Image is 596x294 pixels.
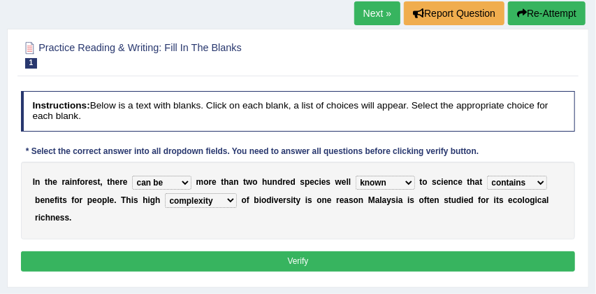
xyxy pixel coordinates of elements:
[203,177,208,187] b: o
[513,195,518,205] b: c
[449,195,451,205] b: t
[322,195,327,205] b: n
[97,177,100,187] b: t
[530,195,535,205] b: g
[114,195,116,205] b: .
[432,177,437,187] b: s
[87,195,92,205] b: p
[80,195,83,205] b: r
[499,195,504,205] b: s
[60,213,65,223] b: s
[268,177,272,187] b: u
[508,1,586,25] button: Re-Attempt
[110,177,115,187] b: h
[470,177,475,187] b: h
[259,195,261,205] b: i
[444,195,449,205] b: s
[291,177,296,187] b: d
[102,195,107,205] b: p
[110,195,115,205] b: e
[115,177,120,187] b: e
[97,195,102,205] b: o
[358,195,363,205] b: n
[48,177,52,187] b: h
[437,177,442,187] b: c
[286,195,291,205] b: s
[486,195,490,205] b: r
[107,195,109,205] b: l
[247,195,249,205] b: f
[424,195,427,205] b: f
[38,213,41,223] b: i
[327,195,332,205] b: e
[21,91,576,131] h4: Below is a text with blanks. Click on each blank, a list of choices will appear. Select the appro...
[45,177,48,187] b: t
[335,177,342,187] b: w
[283,195,286,205] b: r
[451,195,456,205] b: u
[100,177,102,187] b: ,
[282,177,286,187] b: r
[224,177,228,187] b: h
[107,177,110,187] b: t
[266,195,271,205] b: d
[196,177,204,187] b: m
[537,195,542,205] b: c
[32,100,89,111] b: Instructions:
[33,177,35,187] b: I
[293,195,296,205] b: t
[442,177,444,187] b: i
[274,195,279,205] b: v
[261,195,266,205] b: o
[52,177,57,187] b: e
[336,195,340,205] b: r
[85,177,89,187] b: r
[481,195,486,205] b: o
[121,195,126,205] b: T
[508,195,513,205] b: e
[62,195,67,205] b: s
[133,195,138,205] b: s
[444,177,449,187] b: e
[252,177,257,187] b: o
[398,195,403,205] b: a
[523,195,525,205] b: l
[404,1,504,25] button: Report Question
[354,1,400,25] a: Next »
[342,177,347,187] b: e
[518,195,523,205] b: o
[126,195,131,205] b: h
[344,195,349,205] b: a
[45,195,50,205] b: n
[314,177,319,187] b: c
[70,177,72,187] b: i
[57,195,59,205] b: i
[475,177,480,187] b: a
[65,213,70,223] b: s
[427,195,430,205] b: t
[65,177,70,187] b: a
[419,195,424,205] b: o
[479,177,482,187] b: t
[143,195,147,205] b: h
[69,213,71,223] b: .
[458,177,463,187] b: e
[478,195,481,205] b: f
[80,177,85,187] b: o
[321,177,326,187] b: e
[61,177,65,187] b: r
[229,177,234,187] b: a
[72,177,77,187] b: n
[456,195,461,205] b: d
[368,195,375,205] b: M
[77,177,80,187] b: f
[305,195,307,205] b: i
[310,177,314,187] b: e
[221,177,224,187] b: t
[305,177,310,187] b: p
[93,177,98,187] b: s
[25,58,38,69] span: 1
[422,177,427,187] b: o
[123,177,128,187] b: e
[209,177,212,187] b: r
